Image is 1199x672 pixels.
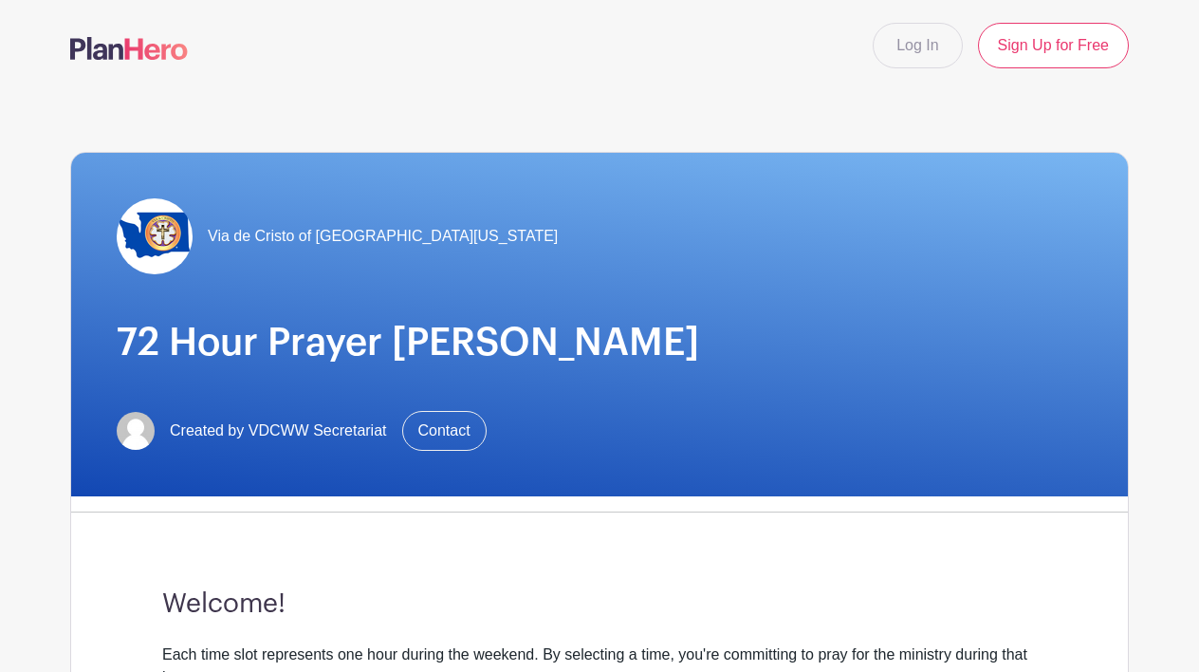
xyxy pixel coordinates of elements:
[117,412,155,450] img: default-ce2991bfa6775e67f084385cd625a349d9dcbb7a52a09fb2fda1e96e2d18dcdb.png
[170,420,387,442] span: Created by VDCWW Secretariat
[70,37,188,60] img: logo-507f7623f17ff9eddc593b1ce0a138ce2505c220e1c5a4e2b4648c50719b7d32.svg
[402,411,487,451] a: Contact
[117,320,1082,365] h1: 72 Hour Prayer [PERSON_NAME]
[978,23,1129,68] a: Sign Up for Free
[873,23,962,68] a: Log In
[117,198,193,274] img: VDCWWFavicon.png
[208,225,558,248] span: Via de Cristo of [GEOGRAPHIC_DATA][US_STATE]
[162,588,1037,621] h3: Welcome!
